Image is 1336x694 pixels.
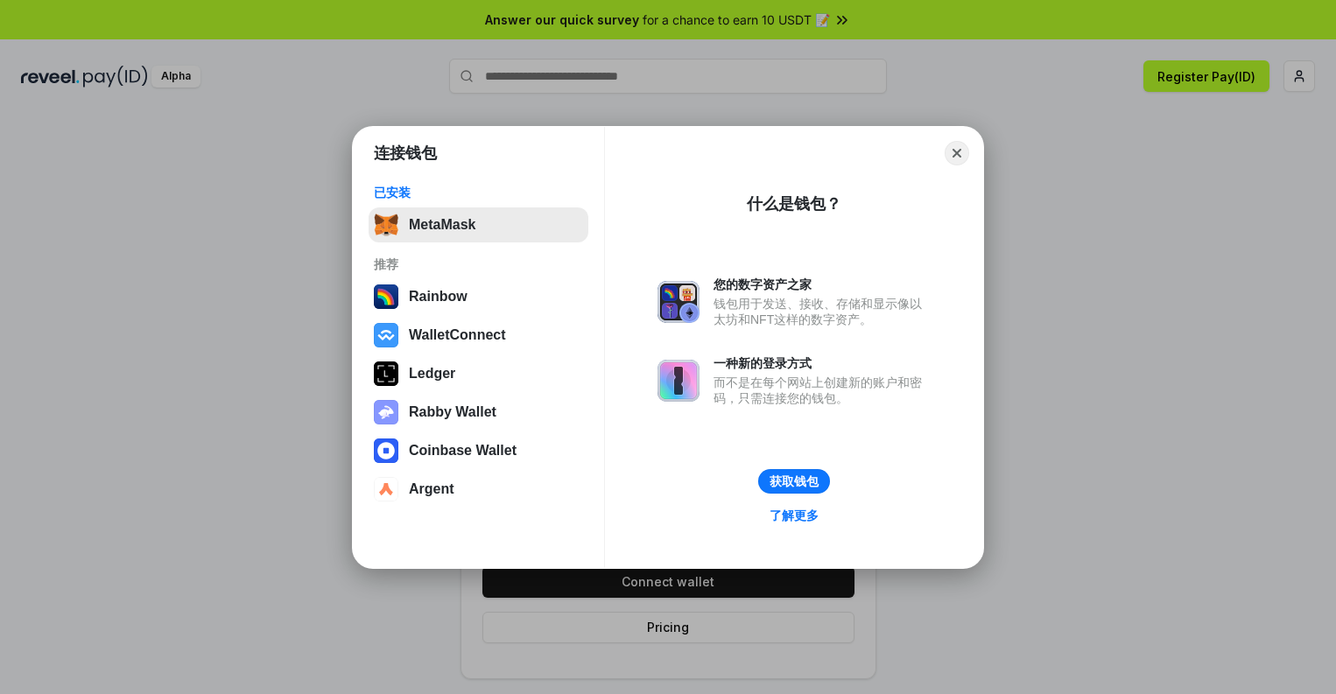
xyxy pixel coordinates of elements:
div: Ledger [409,366,455,382]
div: 已安装 [374,185,583,200]
div: 推荐 [374,256,583,272]
button: Ledger [369,356,588,391]
div: Rainbow [409,289,468,305]
img: svg+xml,%3Csvg%20xmlns%3D%22http%3A%2F%2Fwww.w3.org%2F2000%2Fsvg%22%20width%3D%2228%22%20height%3... [374,361,398,386]
img: svg+xml,%3Csvg%20xmlns%3D%22http%3A%2F%2Fwww.w3.org%2F2000%2Fsvg%22%20fill%3D%22none%22%20viewBox... [657,281,700,323]
div: Coinbase Wallet [409,443,517,459]
img: svg+xml,%3Csvg%20xmlns%3D%22http%3A%2F%2Fwww.w3.org%2F2000%2Fsvg%22%20fill%3D%22none%22%20viewBox... [657,360,700,402]
img: svg+xml,%3Csvg%20fill%3D%22none%22%20height%3D%2233%22%20viewBox%3D%220%200%2035%2033%22%20width%... [374,213,398,237]
img: svg+xml,%3Csvg%20width%3D%22120%22%20height%3D%22120%22%20viewBox%3D%220%200%20120%20120%22%20fil... [374,284,398,309]
button: WalletConnect [369,318,588,353]
button: Argent [369,472,588,507]
div: 一种新的登录方式 [714,355,931,371]
button: Rabby Wallet [369,395,588,430]
div: 了解更多 [770,508,819,523]
button: MetaMask [369,207,588,242]
img: svg+xml,%3Csvg%20width%3D%2228%22%20height%3D%2228%22%20viewBox%3D%220%200%2028%2028%22%20fill%3D... [374,323,398,347]
div: Rabby Wallet [409,404,496,420]
div: 获取钱包 [770,473,819,489]
div: Argent [409,481,454,497]
div: 您的数字资产之家 [714,277,931,292]
div: WalletConnect [409,327,506,343]
a: 了解更多 [759,504,829,527]
button: Close [945,141,969,165]
div: 钱包用于发送、接收、存储和显示像以太坊和NFT这样的数字资产。 [714,296,931,327]
h1: 连接钱包 [374,143,437,164]
div: MetaMask [409,217,475,233]
img: svg+xml,%3Csvg%20width%3D%2228%22%20height%3D%2228%22%20viewBox%3D%220%200%2028%2028%22%20fill%3D... [374,438,398,463]
button: Coinbase Wallet [369,433,588,468]
div: 什么是钱包？ [747,193,841,214]
button: Rainbow [369,279,588,314]
img: svg+xml,%3Csvg%20width%3D%2228%22%20height%3D%2228%22%20viewBox%3D%220%200%2028%2028%22%20fill%3D... [374,477,398,501]
button: 获取钱包 [758,469,830,494]
img: svg+xml,%3Csvg%20xmlns%3D%22http%3A%2F%2Fwww.w3.org%2F2000%2Fsvg%22%20fill%3D%22none%22%20viewBox... [374,400,398,424]
div: 而不是在每个网站上创建新的账户和密码，只需连接您的钱包。 [714,375,931,406]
